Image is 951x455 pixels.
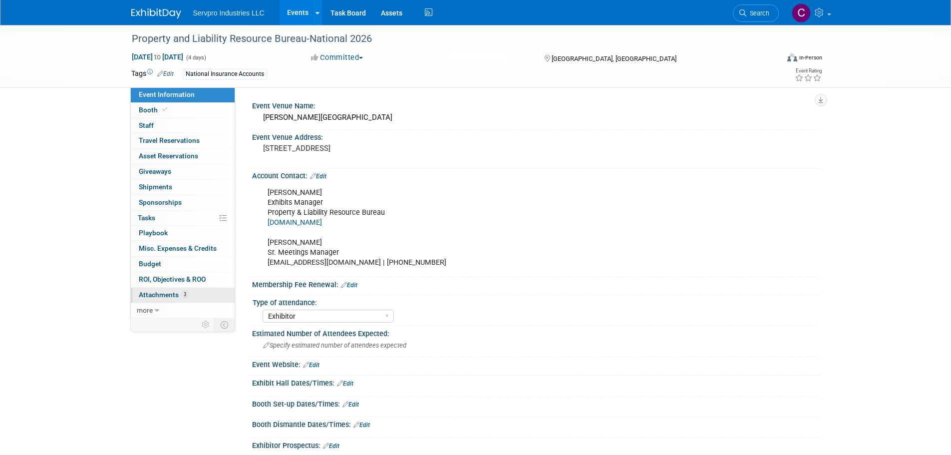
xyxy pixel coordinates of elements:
[261,183,710,273] div: [PERSON_NAME] Exhibits Manager Property & Liability Resource Bureau [PERSON_NAME] Sr. Meetings Ma...
[131,149,235,164] a: Asset Reservations
[139,291,189,299] span: Attachments
[252,417,820,430] div: Booth Dismantle Dates/Times:
[792,3,811,22] img: Chris Chassagneux
[799,54,822,61] div: In-Person
[139,152,198,160] span: Asset Reservations
[181,291,189,298] span: 3
[153,53,162,61] span: to
[131,52,184,61] span: [DATE] [DATE]
[341,282,357,289] a: Edit
[252,438,820,451] div: Exhibitor Prospectus:
[353,422,370,429] a: Edit
[185,54,206,61] span: (4 days)
[139,229,168,237] span: Playbook
[131,211,235,226] a: Tasks
[795,68,822,73] div: Event Rating
[252,277,820,290] div: Membership Fee Renewal:
[131,241,235,256] a: Misc. Expenses & Credits
[746,9,769,17] span: Search
[139,121,154,129] span: Staff
[139,106,169,114] span: Booth
[162,107,167,112] i: Booth reservation complete
[131,195,235,210] a: Sponsorships
[252,168,820,181] div: Account Contact:
[733,4,779,22] a: Search
[252,98,820,111] div: Event Venue Name:
[263,144,478,153] pre: [STREET_ADDRESS]
[128,30,764,48] div: Property and Liability Resource Bureau-National 2026
[131,133,235,148] a: Travel Reservations
[131,164,235,179] a: Giveaways
[252,376,820,389] div: Exhibit Hall Dates/Times:
[138,214,155,222] span: Tasks
[193,9,265,17] span: Servpro Industries LLC
[252,357,820,370] div: Event Website:
[552,55,676,62] span: [GEOGRAPHIC_DATA], [GEOGRAPHIC_DATA]
[303,362,319,369] a: Edit
[252,130,820,142] div: Event Venue Address:
[131,87,235,102] a: Event Information
[268,218,322,227] a: [DOMAIN_NAME]
[139,275,206,283] span: ROI, Objectives & ROO
[157,70,174,77] a: Edit
[139,90,195,98] span: Event Information
[137,306,153,314] span: more
[131,8,181,18] img: ExhibitDay
[197,318,215,331] td: Personalize Event Tab Strip
[139,198,182,206] span: Sponsorships
[263,342,406,349] span: Specify estimated number of attendees expected
[131,257,235,272] a: Budget
[183,69,267,79] div: National Insurance Accounts
[252,326,820,339] div: Estimated Number of Attendees Expected:
[131,68,174,80] td: Tags
[253,295,816,308] div: Type of attendance:
[308,52,367,63] button: Committed
[131,180,235,195] a: Shipments
[139,244,217,252] span: Misc. Expenses & Credits
[131,272,235,287] a: ROI, Objectives & ROO
[720,52,823,67] div: Event Format
[139,167,171,175] span: Giveaways
[214,318,235,331] td: Toggle Event Tabs
[139,260,161,268] span: Budget
[323,443,339,450] a: Edit
[260,110,813,125] div: [PERSON_NAME][GEOGRAPHIC_DATA]
[131,226,235,241] a: Playbook
[131,303,235,318] a: more
[310,173,326,180] a: Edit
[252,397,820,410] div: Booth Set-up Dates/Times:
[131,288,235,303] a: Attachments3
[131,103,235,118] a: Booth
[787,53,797,61] img: Format-Inperson.png
[131,118,235,133] a: Staff
[342,401,359,408] a: Edit
[139,136,200,144] span: Travel Reservations
[337,380,353,387] a: Edit
[139,183,172,191] span: Shipments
